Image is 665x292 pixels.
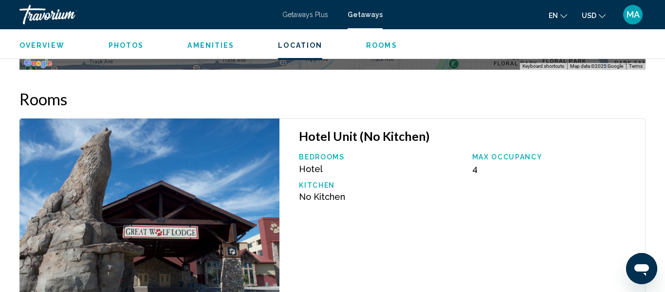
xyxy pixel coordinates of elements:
span: MA [627,10,640,19]
p: Max Occupancy [472,153,635,161]
button: User Menu [620,4,646,25]
h2: Rooms [19,89,646,109]
span: Amenities [187,41,234,49]
span: Overview [19,41,65,49]
a: Travorium [19,5,273,24]
p: Bedrooms [299,153,462,161]
span: Location [278,41,322,49]
a: Terms [629,63,643,69]
span: Hotel [299,164,323,174]
span: 4 [472,164,478,174]
img: Google [22,57,54,70]
span: en [549,12,558,19]
span: USD [582,12,596,19]
iframe: Button to launch messaging window [626,253,657,284]
a: Getaways Plus [282,11,328,19]
h3: Hotel Unit (No Kitchen) [299,129,635,143]
button: Change currency [582,8,606,22]
a: Open this area in Google Maps (opens a new window) [22,57,54,70]
span: Rooms [366,41,397,49]
button: Amenities [187,41,234,50]
button: Rooms [366,41,397,50]
span: Map data ©2025 Google [570,63,623,69]
span: No Kitchen [299,192,345,202]
button: Change language [549,8,567,22]
button: Overview [19,41,65,50]
p: Kitchen [299,181,462,189]
a: Getaways [348,11,383,19]
span: Photos [109,41,144,49]
button: Photos [109,41,144,50]
button: Keyboard shortcuts [522,63,564,70]
button: Location [278,41,322,50]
